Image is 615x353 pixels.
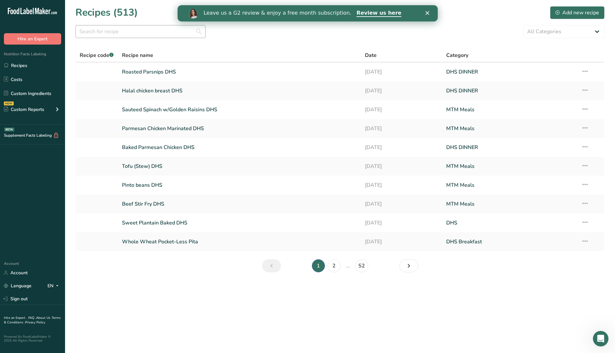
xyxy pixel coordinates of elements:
a: [DATE] [365,159,438,173]
a: Language [4,280,32,292]
a: [DATE] [365,103,438,116]
a: [DATE] [365,216,438,230]
div: EN [47,282,61,290]
a: MTM Meals [446,178,573,192]
iframe: Intercom live chat [593,331,608,346]
a: Next page [399,259,418,272]
a: Tofu (Stew) DHS [122,159,357,173]
a: MTM Meals [446,197,573,211]
span: Recipe name [122,51,153,59]
a: Beef Stir Fry DHS [122,197,357,211]
a: [DATE] [365,84,438,98]
a: [DATE] [365,65,438,79]
h1: Recipes (513) [75,5,138,20]
a: Page 52. [355,259,368,272]
span: Date [365,51,377,59]
a: MTM Meals [446,103,573,116]
iframe: Intercom live chat banner [178,5,438,21]
button: Hire an Expert [4,33,61,45]
a: MTM Meals [446,122,573,135]
div: NEW [4,102,14,105]
a: Sauteed Spinach w/Golden Raisins DHS [122,103,357,116]
a: Pinto beans DHS [122,178,357,192]
button: Add new recipe [550,6,605,19]
div: Powered By FoodLabelMaker © 2025 All Rights Reserved [4,335,61,343]
a: DHS [446,216,573,230]
a: Halal chicken breast DHS [122,84,357,98]
div: Add new recipe [555,9,599,17]
a: FAQ . [28,316,36,320]
a: DHS DINNER [446,141,573,154]
a: Previous page [262,259,281,272]
span: Recipe code [80,52,114,59]
div: Close [248,6,254,10]
a: [DATE] [365,178,438,192]
a: [DATE] [365,197,438,211]
a: About Us . [36,316,52,320]
a: [DATE] [365,122,438,135]
a: DHS Breakfast [446,235,573,249]
a: DHS DINNER [446,65,573,79]
a: Baked Parmesan Chicken DHS [122,141,357,154]
a: [DATE] [365,141,438,154]
a: Parmesan Chicken Marinated DHS [122,122,357,135]
a: Roasted Parsnips DHS [122,65,357,79]
div: Custom Reports [4,106,44,113]
a: Sweet Plantain Baked DHS [122,216,357,230]
span: Category [446,51,468,59]
a: [DATE] [365,235,438,249]
div: BETA [4,128,14,131]
a: Whole Wheat Pocket-Less Pita [122,235,357,249]
input: Search for recipe [75,25,206,38]
a: Terms & Conditions . [4,316,61,325]
a: Page 2. [328,259,341,272]
a: MTM Meals [446,159,573,173]
a: Hire an Expert . [4,316,27,320]
a: Privacy Policy [25,320,45,325]
a: DHS DINNER [446,84,573,98]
